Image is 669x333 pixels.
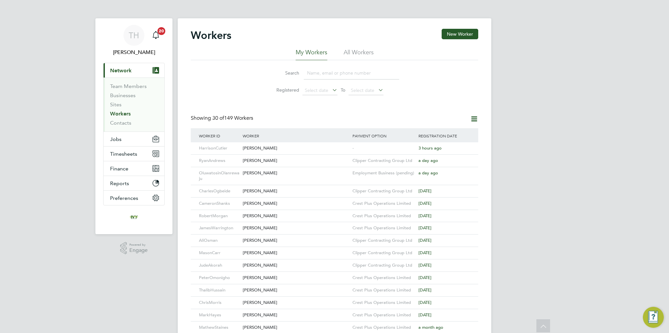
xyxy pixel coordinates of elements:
[197,247,472,252] a: MasonCarr[PERSON_NAME]Clipper Contracting Group Ltd[DATE]
[197,185,241,197] div: CharlesOgbeide
[95,18,172,234] nav: Main navigation
[351,87,374,93] span: Select date
[197,297,241,309] div: ChrisMorris
[643,307,664,328] button: Engage Resource Center
[351,185,417,197] div: Clipper Contracting Group Ltd
[351,198,417,210] div: Crest Plus Operations Limited
[305,87,328,93] span: Select date
[418,213,432,219] span: [DATE]
[241,222,351,234] div: [PERSON_NAME]
[110,166,128,172] span: Finance
[110,92,136,98] a: Businesses
[197,284,472,289] a: ThalibHussain[PERSON_NAME]Crest Plus Operations Limited[DATE]
[197,210,241,222] div: RobertMorgan
[241,297,351,309] div: [PERSON_NAME]
[212,115,253,121] span: 149 Workers
[418,158,438,163] span: a day ago
[197,167,241,185] div: OluwatosinOlanrewaju
[418,188,432,194] span: [DATE]
[197,142,472,148] a: HarrisonCutler[PERSON_NAME]-3 hours ago
[197,272,241,284] div: PeterOmonigho
[418,312,432,318] span: [DATE]
[417,128,472,143] div: Registration Date
[296,48,327,60] li: My Workers
[241,142,351,154] div: [PERSON_NAME]
[241,259,351,272] div: [PERSON_NAME]
[104,147,164,161] button: Timesheets
[197,247,241,259] div: MasonCarr
[103,48,165,56] span: Tom Harvey
[197,154,472,160] a: RyanAndrews[PERSON_NAME]Clipper Contracting Group Ltda day ago
[197,234,472,240] a: AliOsman[PERSON_NAME]Clipper Contracting Group Ltd[DATE]
[197,198,241,210] div: CameronShanks
[418,250,432,255] span: [DATE]
[241,284,351,296] div: [PERSON_NAME]
[197,296,472,302] a: ChrisMorris[PERSON_NAME]Crest Plus Operations Limited[DATE]
[191,29,231,42] h2: Workers
[197,155,241,167] div: RyanAndrews
[351,297,417,309] div: Crest Plus Operations Limited
[110,101,122,108] a: Sites
[418,262,432,268] span: [DATE]
[339,86,347,94] span: To
[241,167,351,179] div: [PERSON_NAME]
[104,63,164,78] button: Network
[104,176,164,190] button: Reports
[129,242,148,248] span: Powered by
[418,275,432,280] span: [DATE]
[110,67,132,74] span: Network
[241,155,351,167] div: [PERSON_NAME]
[103,25,165,56] a: TH[PERSON_NAME]
[110,180,129,186] span: Reports
[351,128,417,143] div: Payment Option
[351,142,417,154] div: -
[418,145,442,151] span: 3 hours ago
[104,191,164,205] button: Preferences
[149,25,162,46] a: 20
[197,222,472,227] a: JamesWarrington[PERSON_NAME]Crest Plus Operations Limited[DATE]
[418,324,443,330] span: a month ago
[197,128,241,143] div: Worker ID
[197,284,241,296] div: ThalibHussain
[241,128,351,143] div: Worker
[418,225,432,231] span: [DATE]
[104,78,164,131] div: Network
[351,222,417,234] div: Crest Plus Operations Limited
[241,198,351,210] div: [PERSON_NAME]
[241,309,351,321] div: [PERSON_NAME]
[351,155,417,167] div: Clipper Contracting Group Ltd
[418,237,432,243] span: [DATE]
[197,309,472,314] a: MarkHayes[PERSON_NAME]Crest Plus Operations Limited[DATE]
[351,284,417,296] div: Crest Plus Operations Limited
[351,210,417,222] div: Crest Plus Operations Limited
[418,287,432,293] span: [DATE]
[104,132,164,146] button: Jobs
[197,142,241,154] div: HarrisonCutler
[110,151,137,157] span: Timesheets
[351,167,417,179] div: Employment Business (pending)
[120,242,148,254] a: Powered byEngage
[129,212,139,222] img: ivyresourcegroup-logo-retina.png
[110,195,138,201] span: Preferences
[197,235,241,247] div: AliOsman
[442,29,478,39] button: New Worker
[103,212,165,222] a: Go to home page
[129,31,139,40] span: TH
[351,235,417,247] div: Clipper Contracting Group Ltd
[110,136,122,142] span: Jobs
[344,48,374,60] li: All Workers
[104,161,164,176] button: Finance
[241,235,351,247] div: [PERSON_NAME]
[241,272,351,284] div: [PERSON_NAME]
[197,222,241,234] div: JamesWarrington
[110,111,131,117] a: Workers
[418,170,438,176] span: a day ago
[351,259,417,272] div: Clipper Contracting Group Ltd
[418,201,432,206] span: [DATE]
[197,309,241,321] div: MarkHayes
[110,120,131,126] a: Contacts
[197,321,472,327] a: MathewStaines[PERSON_NAME]Crest Plus Operations Limiteda month ago
[351,272,417,284] div: Crest Plus Operations Limited
[197,167,472,172] a: OluwatosinOlanrewaju[PERSON_NAME]Employment Business (pending)a day ago
[241,247,351,259] div: [PERSON_NAME]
